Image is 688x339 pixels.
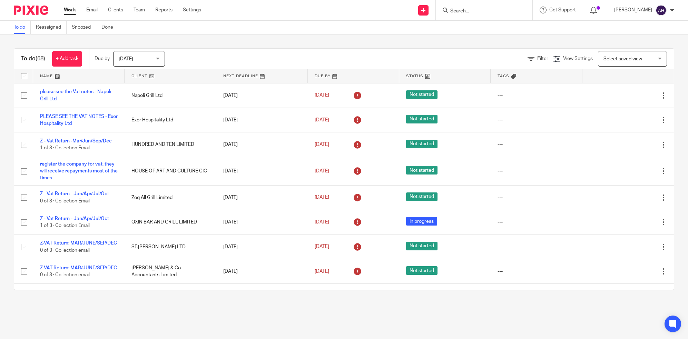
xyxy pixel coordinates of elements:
[125,132,216,157] td: HUNDRED AND TEN LIMITED
[40,241,117,246] a: Z-VAT Return: MAR/JUNE/SEP/DEC
[108,7,123,13] a: Clients
[216,284,308,308] td: [DATE]
[498,194,575,201] div: ---
[40,223,90,228] span: 1 of 3 · Collection Email
[406,140,438,148] span: Not started
[216,83,308,108] td: [DATE]
[603,57,642,61] span: Select saved view
[315,118,329,122] span: [DATE]
[125,157,216,185] td: HOUSE OF ART AND CULTURE CIC
[406,242,438,250] span: Not started
[125,210,216,235] td: OXIN BAR AND GRILL LIMITED
[563,56,593,61] span: View Settings
[64,7,76,13] a: Work
[216,108,308,132] td: [DATE]
[315,220,329,225] span: [DATE]
[40,266,117,270] a: Z-VAT Return: MAR/JUNE/SEP/DEC
[40,139,112,143] a: Z - Vat Return -Mar/Jun/Sep/Dec
[72,21,96,34] a: Snoozed
[216,210,308,235] td: [DATE]
[498,268,575,275] div: ---
[36,56,45,61] span: (68)
[498,92,575,99] div: ---
[216,259,308,283] td: [DATE]
[315,269,329,274] span: [DATE]
[40,89,111,101] a: please see the Vat notes - Napoli Grill Ltd
[101,21,118,34] a: Done
[498,243,575,250] div: ---
[21,55,45,62] h1: To do
[36,21,67,34] a: Reassigned
[406,266,438,275] span: Not started
[549,8,576,12] span: Get Support
[406,217,437,226] span: In progress
[155,7,173,13] a: Reports
[40,162,118,181] a: register the company for vat. they will receive repayments most of the times
[315,169,329,173] span: [DATE]
[14,21,31,34] a: To do
[450,8,512,14] input: Search
[183,7,201,13] a: Settings
[125,284,216,308] td: PIRSOOK LIMITED
[315,142,329,147] span: [DATE]
[125,259,216,283] td: [PERSON_NAME] & Co Accountants Limited
[315,93,329,98] span: [DATE]
[656,5,667,16] img: svg%3E
[216,157,308,185] td: [DATE]
[406,192,438,201] span: Not started
[315,245,329,249] span: [DATE]
[40,191,109,196] a: Z - Vat Return - Jan/Apr/Jul/Oct
[498,219,575,226] div: ---
[216,185,308,210] td: [DATE]
[498,74,509,78] span: Tags
[40,199,90,203] span: 0 of 3 · Collection Email
[537,56,548,61] span: Filter
[125,185,216,210] td: Zoq All Grill Limited
[406,166,438,175] span: Not started
[498,117,575,123] div: ---
[216,235,308,259] td: [DATE]
[315,195,329,200] span: [DATE]
[134,7,145,13] a: Team
[40,114,118,126] a: PLEASE SEE THE VAT NOTES - Exor Hospitality Ltd
[614,7,652,13] p: [PERSON_NAME]
[125,108,216,132] td: Exor Hospitality Ltd
[40,272,90,277] span: 0 of 3 · Collection email
[95,55,110,62] p: Due by
[14,6,48,15] img: Pixie
[216,132,308,157] td: [DATE]
[86,7,98,13] a: Email
[498,141,575,148] div: ---
[498,168,575,175] div: ---
[406,115,438,123] span: Not started
[40,248,90,253] span: 0 of 3 · Collection email
[125,83,216,108] td: Napoli Grill Ltd
[52,51,82,67] a: + Add task
[406,90,438,99] span: Not started
[40,146,90,151] span: 1 of 3 · Collection Email
[119,57,133,61] span: [DATE]
[125,235,216,259] td: SF.[PERSON_NAME] LTD
[40,216,109,221] a: Z - Vat Return - Jan/Apr/Jul/Oct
